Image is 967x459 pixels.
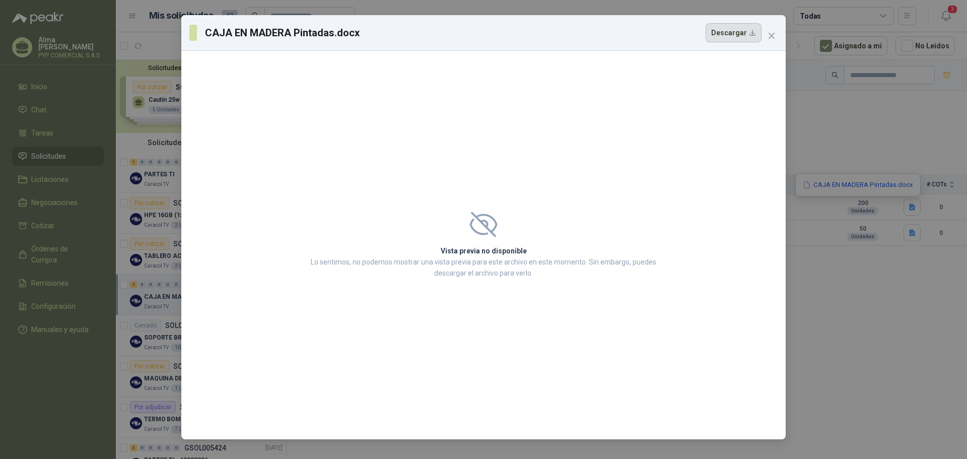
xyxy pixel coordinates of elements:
[764,28,780,44] button: Close
[205,25,360,40] h3: CAJA EN MADERA Pintadas.docx
[308,256,659,279] p: Lo sentimos, no podemos mostrar una vista previa para este archivo en este momento. Sin embargo, ...
[706,23,762,42] button: Descargar
[768,32,776,40] span: close
[308,245,659,256] h2: Vista previa no disponible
